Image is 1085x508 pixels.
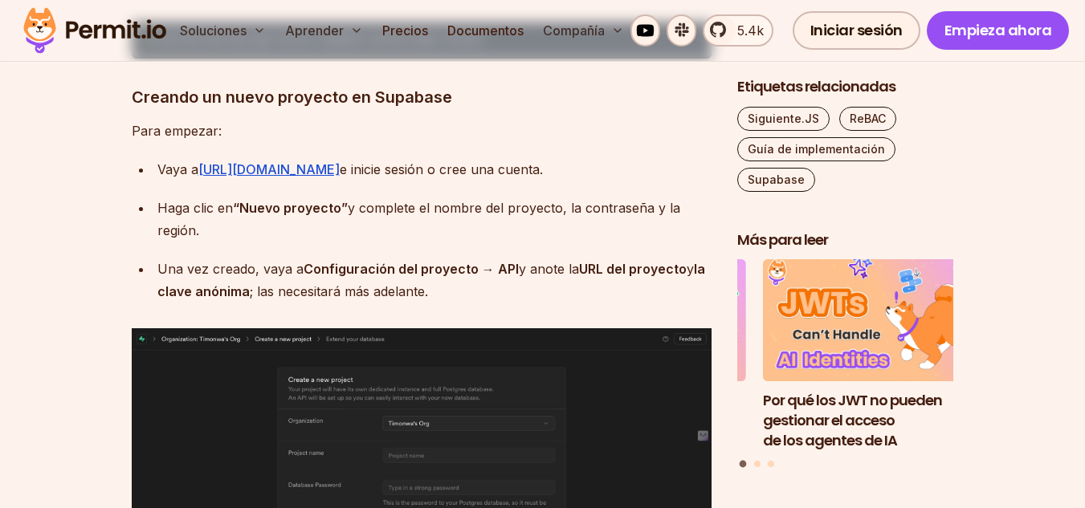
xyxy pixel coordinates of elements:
[157,261,705,299] font: la clave anónima
[180,22,247,39] font: Soluciones
[850,112,886,125] font: ReBAC
[737,107,830,131] a: Siguiente.JS
[157,200,233,216] font: Haga clic en
[529,260,746,451] li: 3 de 3
[737,168,815,192] a: Supabase
[737,260,954,470] div: Publicaciones
[447,22,524,39] font: Documentos
[740,461,747,468] button: Ir a la diapositiva 1
[233,200,348,216] font: “Nuevo proyecto”
[748,142,885,156] font: Guía de implementación
[157,200,680,238] font: y complete el nombre del proyecto, la contraseña y la región.
[579,261,687,277] font: URL del proyecto
[304,261,519,277] font: Configuración del proyecto → API
[16,3,173,58] img: Logotipo del permiso
[279,14,369,47] button: Aprender
[944,20,1052,40] font: Empieza ahora
[737,22,764,39] font: 5.4k
[285,22,344,39] font: Aprender
[768,461,774,467] button: Ir a la diapositiva 3
[763,260,980,451] a: Por qué los JWT no pueden gestionar el acceso de los agentes de IAPor qué los JWT no pueden gesti...
[519,261,579,277] font: y anote la
[132,123,222,139] font: Para empezar:
[737,76,895,96] font: Etiquetas relacionadas
[250,283,428,299] font: ; las necesitará más adelante.
[763,390,942,450] font: Por qué los JWT no pueden gestionar el acceso de los agentes de IA
[536,14,630,47] button: Compañía
[376,14,434,47] a: Precios
[793,11,920,50] a: Iniciar sesión
[810,20,903,40] font: Iniciar sesión
[839,107,896,131] a: ReBAC
[737,137,895,161] a: Guía de implementación
[529,260,746,382] img: Implementación de RBAC multiinquilino en Nuxt.js
[754,461,761,467] button: Ir a la diapositiva 2
[737,230,828,250] font: Más para leer
[748,173,805,186] font: Supabase
[441,14,530,47] a: Documentos
[157,161,198,177] font: Vaya a
[703,14,773,47] a: 5.4k
[173,14,272,47] button: Soluciones
[340,161,543,177] font: e inicie sesión o cree una cuenta.
[157,261,304,277] font: Una vez creado, vaya a
[132,87,452,107] font: Creando un nuevo proyecto en Supabase
[748,112,819,125] font: Siguiente.JS
[763,260,980,451] li: 1 de 3
[687,261,694,277] font: y
[198,161,340,177] a: [URL][DOMAIN_NAME]
[382,22,428,39] font: Precios
[543,22,605,39] font: Compañía
[763,260,980,382] img: Por qué los JWT no pueden gestionar el acceso de los agentes de IA
[927,11,1070,50] a: Empieza ahora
